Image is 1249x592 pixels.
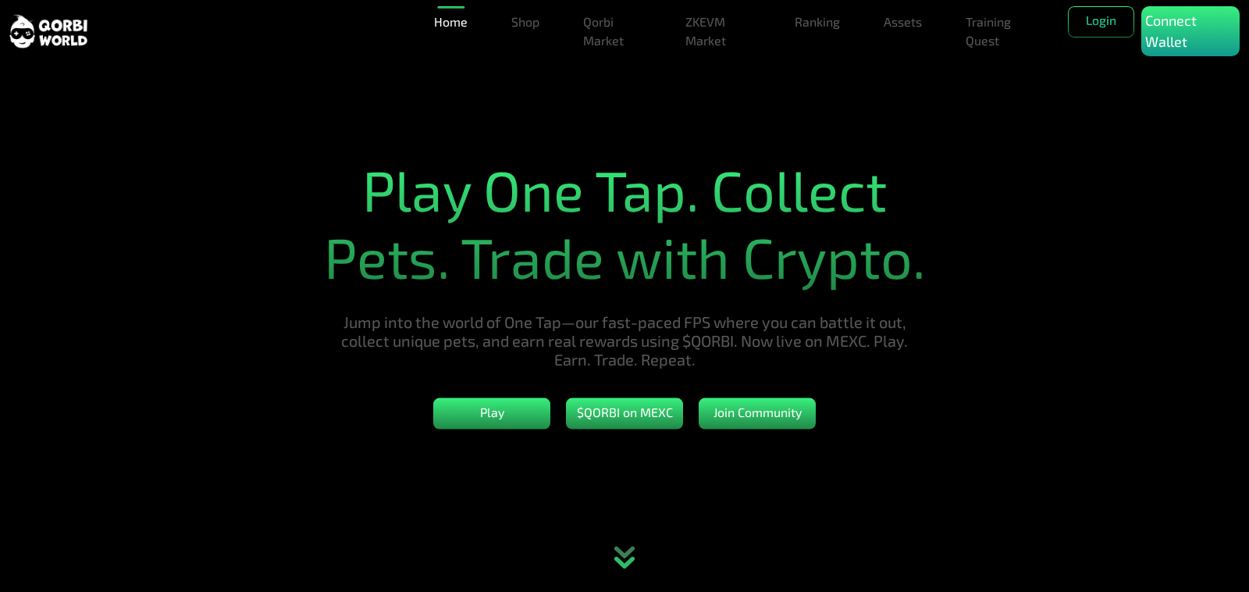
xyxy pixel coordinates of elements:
a: Training Quest [959,6,1037,56]
div: animation [590,522,659,592]
a: Assets [877,6,928,37]
button: $QORBI on MEXC [566,398,683,429]
p: Connect Wallet [1145,10,1236,52]
h1: Play One Tap. Collect Pets. Trade with Crypto. [322,155,927,291]
a: Qorbi Market [577,6,648,56]
h5: Jump into the world of One Tap—our fast-paced FPS where you can battle it out, collect unique pet... [322,312,927,368]
a: ZKEVM Market [679,6,757,56]
a: Shop [505,6,546,37]
button: Play [433,398,550,429]
button: Login [1068,6,1134,37]
img: sticky brand-logo [9,13,87,50]
a: Home [428,6,474,37]
a: Ranking [788,6,846,37]
button: Join Community [699,398,816,429]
